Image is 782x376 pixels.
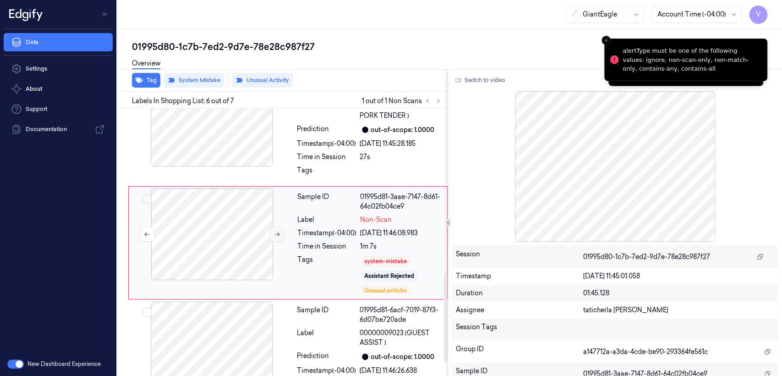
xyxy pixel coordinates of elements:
[297,228,356,238] div: Timestamp (-04:00)
[297,152,356,162] div: Time in Session
[297,328,356,348] div: Label
[232,73,293,88] button: Unusual Activity
[297,124,356,135] div: Prediction
[583,305,774,315] div: taticherla [PERSON_NAME]
[297,366,356,376] div: Timestamp (-04:00)
[583,252,710,262] span: 01995d80-1c7b-7ed2-9d7e-78e28c987f27
[360,366,442,376] div: [DATE] 11:46:26.638
[456,271,583,281] div: Timestamp
[583,347,708,357] span: a147712a-a3da-4cde-be90-293364fe561c
[360,328,442,348] span: 00000009023 (GUEST ASSIST )
[360,101,442,121] span: 25323000000 (WHOLE PORK TENDER )
[360,152,442,162] div: 27s
[142,194,152,204] button: Select row
[164,73,224,88] button: System Mistake
[371,125,434,135] div: out-of-scope: 1.0000
[360,139,442,149] div: [DATE] 11:45:28.185
[297,215,356,225] div: Label
[583,288,774,298] div: 01:45.128
[456,288,583,298] div: Duration
[297,166,356,180] div: Tags
[297,305,356,325] div: Sample ID
[456,322,583,337] div: Session Tags
[456,249,583,264] div: Session
[297,242,356,251] div: Time in Session
[364,287,407,295] div: Unusual activity
[4,60,113,78] a: Settings
[360,215,392,225] span: Non-Scan
[362,95,444,106] span: 1 out of 1 Non Scans
[4,80,113,98] button: About
[4,120,113,138] a: Documentation
[98,7,113,22] button: Toggle Navigation
[364,257,407,265] div: system-mistake
[371,352,434,362] div: out-of-scope: 1.0000
[132,40,775,53] div: 01995d80-1c7b-7ed2-9d7e-78e28c987f27
[749,6,767,24] button: V
[623,46,760,73] div: alertType must be one of the following values: ignore, non-scan-only, non-match-only, contains-an...
[583,271,774,281] div: [DATE] 11:45:01.058
[297,351,356,362] div: Prediction
[360,192,442,211] div: 01995d81-3aae-7147-8d61-64c02fb04ce9
[4,100,113,118] a: Support
[297,101,356,121] div: Label
[360,305,442,325] div: 01995d81-6acf-7019-87f3-6d07be720ade
[297,139,356,149] div: Timestamp (-04:00)
[360,228,442,238] div: [DATE] 11:46:08.983
[132,73,160,88] button: Tag
[456,305,583,315] div: Assignee
[297,192,356,211] div: Sample ID
[142,308,151,317] button: Select row
[456,344,583,359] div: Group ID
[132,96,234,106] span: Labels In Shopping List: 6 out of 7
[452,73,509,88] button: Switch to video
[132,59,160,69] a: Overview
[602,36,611,45] button: Close toast
[297,255,356,293] div: Tags
[4,33,113,51] a: Data
[364,272,414,280] div: Assistant Rejected
[360,242,442,251] div: 1m 7s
